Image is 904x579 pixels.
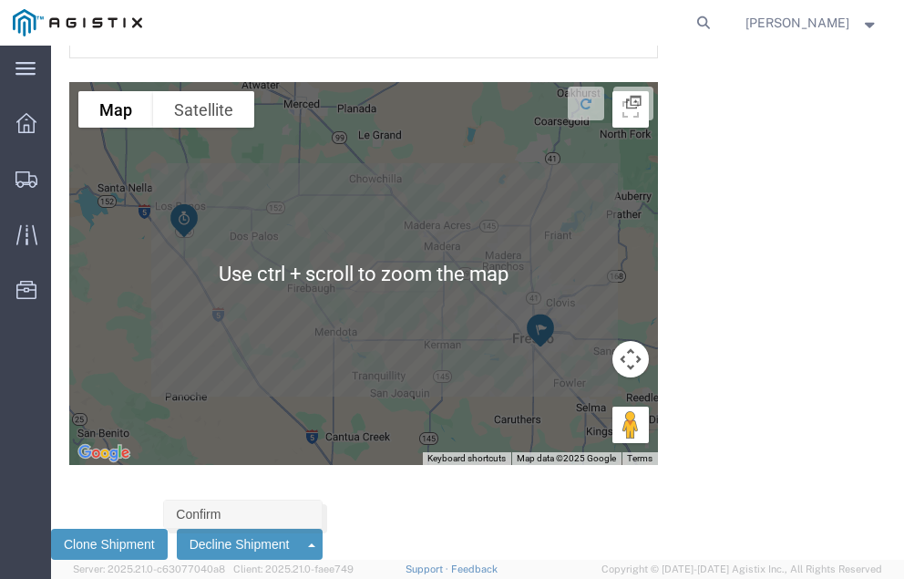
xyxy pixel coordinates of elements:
[451,563,498,574] a: Feedback
[73,563,225,574] span: Server: 2025.21.0-c63077040a8
[233,563,354,574] span: Client: 2025.21.0-faee749
[406,563,451,574] a: Support
[745,13,849,33] span: Neil Coehlo
[601,562,882,577] span: Copyright © [DATE]-[DATE] Agistix Inc., All Rights Reserved
[745,12,879,34] button: [PERSON_NAME]
[13,9,142,36] img: logo
[51,46,904,560] iframe: FS Legacy Container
